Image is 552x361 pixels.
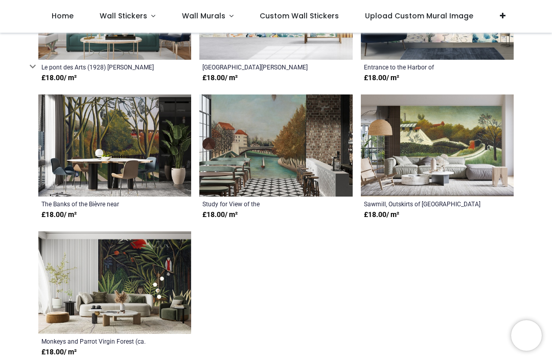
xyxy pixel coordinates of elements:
iframe: Brevo live chat [511,320,542,351]
strong: £ 18.00 / m² [41,210,77,220]
img: Sawmill, Outskirts of Paris (ca. 1893–1895) Wall Mural Henri Rousseau [361,94,514,197]
span: Upload Custom Mural Image [365,11,473,21]
a: The Banks of the Bièvre near [GEOGRAPHIC_DATA] ([DATE]–[DATE]) [PERSON_NAME] [41,200,159,208]
a: Study for View of the [GEOGRAPHIC_DATA] (1908) [PERSON_NAME] [202,200,320,208]
img: The Banks of the Bièvre near Bicêtre (1908–1909) Wall Mural Henri Rousseau [38,94,191,197]
span: Wall Murals [182,11,225,21]
strong: £ 18.00 / m² [41,73,77,83]
span: Wall Stickers [100,11,147,21]
strong: £ 18.00 / m² [364,210,399,220]
img: Monkeys and Parrot Virgin Forest (ca. 1905–1906) Wall Mural Henri Rousseau [38,231,191,334]
img: Study for View of the Pont de Sèvres (1908) Wall Mural Henri Rousseau [199,94,352,197]
a: Monkeys and Parrot Virgin Forest (ca. [DATE]–[DATE]) [PERSON_NAME] [41,337,159,345]
a: [GEOGRAPHIC_DATA][PERSON_NAME] ([GEOGRAPHIC_DATA]. 1911) [PERSON_NAME] [202,63,320,71]
strong: £ 18.00 / m² [364,73,399,83]
span: Custom Wall Stickers [260,11,339,21]
a: Entrance to the Harbor of [GEOGRAPHIC_DATA][PERSON_NAME] (ca. 1920–128) [PERSON_NAME] [364,63,481,71]
strong: £ 18.00 / m² [202,73,238,83]
strong: £ 18.00 / m² [41,347,77,357]
a: Le pont des Arts (1928) [PERSON_NAME] [41,63,159,71]
strong: £ 18.00 / m² [202,210,238,220]
a: Sawmill, Outskirts of [GEOGRAPHIC_DATA] (ca. [DATE]–[DATE]) [PERSON_NAME] [364,200,481,208]
span: Home [52,11,74,21]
